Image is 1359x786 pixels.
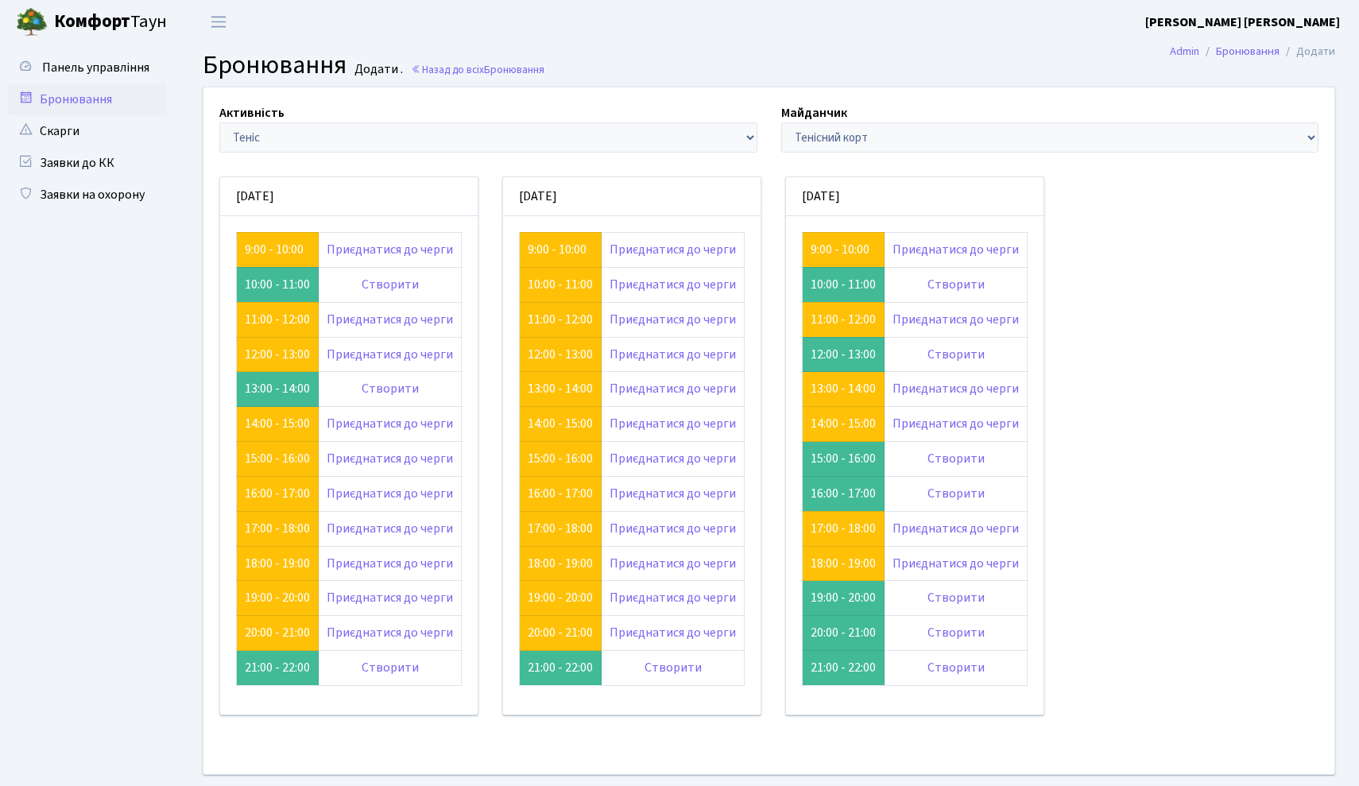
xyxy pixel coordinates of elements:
[892,415,1019,432] a: Приєднатися до черги
[528,380,593,397] a: 13:00 - 14:00
[245,346,310,363] a: 12:00 - 13:00
[528,415,593,432] a: 14:00 - 15:00
[1280,43,1335,60] li: Додати
[1146,35,1359,68] nav: breadcrumb
[245,311,310,328] a: 11:00 - 12:00
[1145,14,1340,31] b: [PERSON_NAME] [PERSON_NAME]
[811,555,876,572] a: 18:00 - 19:00
[327,415,453,432] a: Приєднатися до черги
[245,624,310,641] a: 20:00 - 21:00
[528,311,593,328] a: 11:00 - 12:00
[610,624,736,641] a: Приєднатися до черги
[803,267,885,302] td: 10:00 - 11:00
[927,589,985,606] a: Створити
[54,9,130,34] b: Комфорт
[1145,13,1340,32] a: [PERSON_NAME] [PERSON_NAME]
[245,241,304,258] a: 9:00 - 10:00
[528,589,593,606] a: 19:00 - 20:00
[927,450,985,467] a: Створити
[327,589,453,606] a: Приєднатися до черги
[927,276,985,293] a: Створити
[8,83,167,115] a: Бронювання
[927,346,985,363] a: Створити
[610,415,736,432] a: Приєднатися до черги
[811,311,876,328] a: 11:00 - 12:00
[16,6,48,38] img: logo.png
[528,346,593,363] a: 12:00 - 13:00
[327,485,453,502] a: Приєднатися до черги
[528,276,593,293] a: 10:00 - 11:00
[327,241,453,258] a: Приєднатися до черги
[610,380,736,397] a: Приєднатися до черги
[411,62,544,77] a: Назад до всіхБронювання
[237,651,319,686] td: 21:00 - 22:00
[8,147,167,179] a: Заявки до КК
[1170,43,1199,60] a: Admin
[245,415,310,432] a: 14:00 - 15:00
[237,372,319,407] td: 13:00 - 14:00
[528,555,593,572] a: 18:00 - 19:00
[245,450,310,467] a: 15:00 - 16:00
[219,103,285,122] label: Активність
[645,659,702,676] a: Створити
[203,47,347,83] span: Бронювання
[8,179,167,211] a: Заявки на охорону
[327,346,453,363] a: Приєднатися до черги
[781,103,847,122] label: Майданчик
[610,520,736,537] a: Приєднатися до черги
[520,651,602,686] td: 21:00 - 22:00
[484,62,544,77] span: Бронювання
[811,380,876,397] a: 13:00 - 14:00
[610,241,736,258] a: Приєднатися до черги
[8,52,167,83] a: Панель управління
[811,415,876,432] a: 14:00 - 15:00
[503,177,761,216] div: [DATE]
[803,337,885,372] td: 12:00 - 13:00
[892,380,1019,397] a: Приєднатися до черги
[610,555,736,572] a: Приєднатися до черги
[528,624,593,641] a: 20:00 - 21:00
[362,659,419,676] a: Створити
[245,555,310,572] a: 18:00 - 19:00
[811,520,876,537] a: 17:00 - 18:00
[927,624,985,641] a: Створити
[786,177,1043,216] div: [DATE]
[927,485,985,502] a: Створити
[327,624,453,641] a: Приєднатися до черги
[610,485,736,502] a: Приєднатися до черги
[803,616,885,651] td: 20:00 - 21:00
[610,311,736,328] a: Приєднатися до черги
[610,589,736,606] a: Приєднатися до черги
[237,267,319,302] td: 10:00 - 11:00
[610,450,736,467] a: Приєднатися до черги
[803,651,885,686] td: 21:00 - 22:00
[8,115,167,147] a: Скарги
[54,9,167,36] span: Таун
[327,520,453,537] a: Приєднатися до черги
[245,485,310,502] a: 16:00 - 17:00
[327,311,453,328] a: Приєднатися до черги
[327,555,453,572] a: Приєднатися до черги
[811,241,869,258] a: 9:00 - 10:00
[362,276,419,293] a: Створити
[892,520,1019,537] a: Приєднатися до черги
[528,485,593,502] a: 16:00 - 17:00
[610,276,736,293] a: Приєднатися до черги
[892,241,1019,258] a: Приєднатися до черги
[1216,43,1280,60] a: Бронювання
[199,9,238,35] button: Переключити навігацію
[327,450,453,467] a: Приєднатися до черги
[351,62,403,77] small: Додати .
[803,581,885,616] td: 19:00 - 20:00
[927,659,985,676] a: Створити
[528,450,593,467] a: 15:00 - 16:00
[362,380,419,397] a: Створити
[245,520,310,537] a: 17:00 - 18:00
[220,177,478,216] div: [DATE]
[245,589,310,606] a: 19:00 - 20:00
[892,555,1019,572] a: Приєднатися до черги
[803,442,885,477] td: 15:00 - 16:00
[528,520,593,537] a: 17:00 - 18:00
[803,476,885,511] td: 16:00 - 17:00
[610,346,736,363] a: Приєднатися до черги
